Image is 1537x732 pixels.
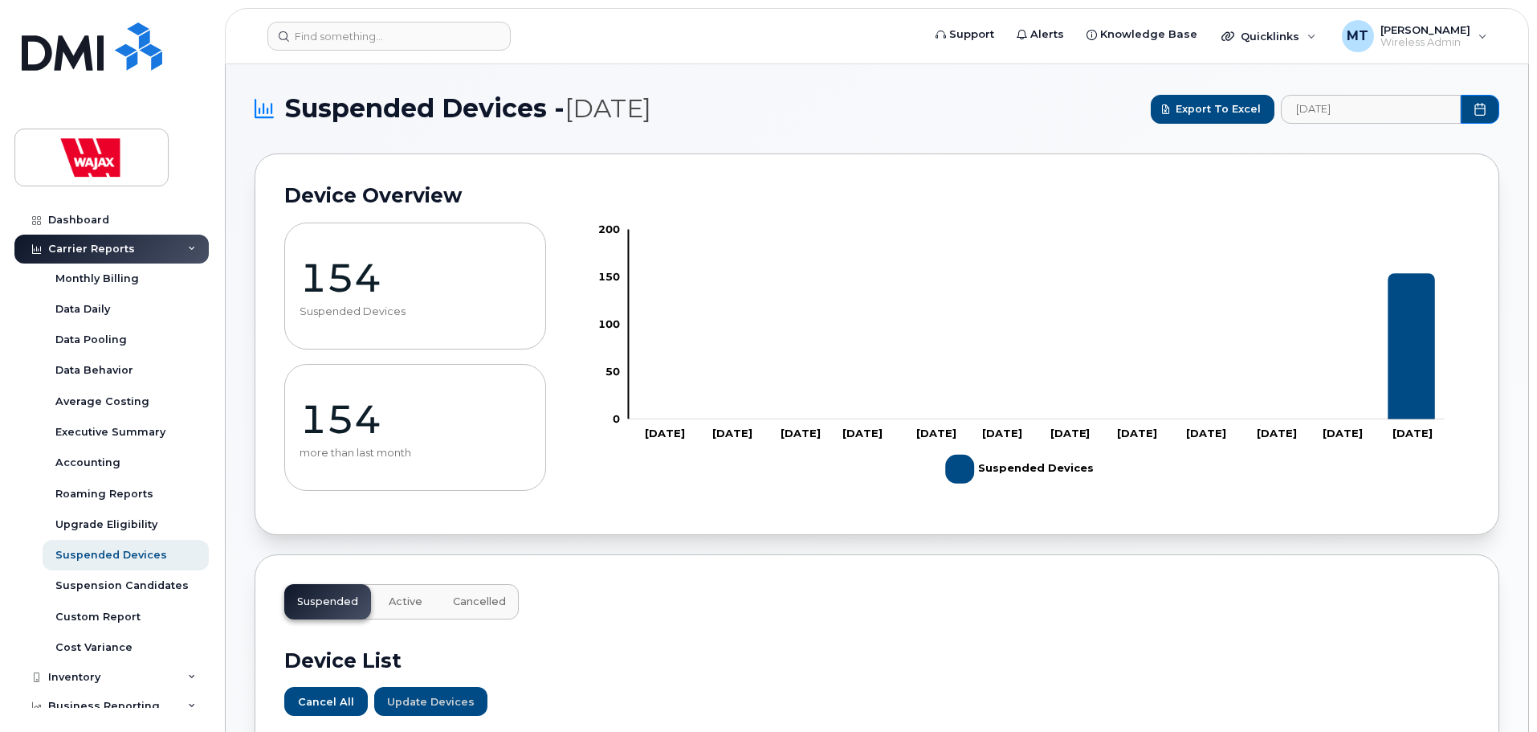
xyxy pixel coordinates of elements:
[1176,101,1261,117] span: Export to Excel
[300,254,531,302] p: 154
[1118,427,1158,440] tspan: [DATE]
[387,694,475,710] span: Update Devices
[598,223,1445,490] g: Chart
[1281,95,1461,124] input: archived_billing_data
[298,694,354,710] span: Cancel All
[1257,427,1297,440] tspan: [DATE]
[284,648,1470,673] h2: Device List
[613,412,620,425] tspan: 0
[598,317,620,330] tspan: 100
[781,427,821,440] tspan: [DATE]
[1151,95,1274,124] button: Export to Excel
[598,223,620,235] tspan: 200
[946,448,1095,490] g: Suspended Devices
[843,427,883,440] tspan: [DATE]
[639,273,1436,419] g: Suspended Devices
[1050,427,1091,440] tspan: [DATE]
[285,93,651,125] span: Suspended Devices -
[1187,427,1227,440] tspan: [DATE]
[645,427,685,440] tspan: [DATE]
[605,365,620,378] tspan: 50
[389,595,422,608] span: Active
[374,687,487,716] button: Update Devices
[284,183,1470,207] h2: Device Overview
[565,93,651,124] span: [DATE]
[453,595,506,608] span: Cancelled
[1461,95,1499,124] button: Choose Date
[598,270,620,283] tspan: 150
[284,687,368,716] button: Cancel All
[982,427,1022,440] tspan: [DATE]
[712,427,752,440] tspan: [DATE]
[300,395,531,444] p: 154
[1323,427,1364,440] tspan: [DATE]
[300,447,531,460] p: more than last month
[1392,427,1433,440] tspan: [DATE]
[946,448,1095,490] g: Legend
[300,305,531,318] p: Suspended Devices
[916,427,956,440] tspan: [DATE]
